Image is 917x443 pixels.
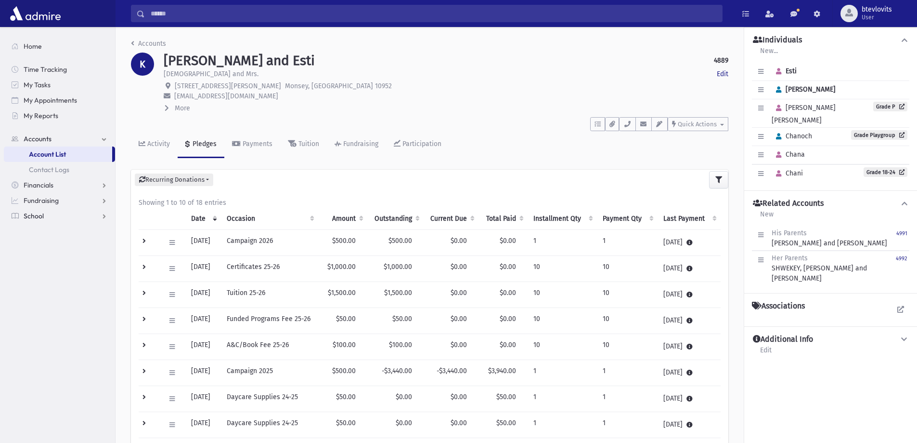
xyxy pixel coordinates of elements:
[318,282,367,308] td: $1,500.00
[772,254,808,262] span: Her Parents
[4,177,115,193] a: Financials
[597,412,658,438] td: 1
[24,196,59,205] span: Fundraising
[164,53,315,69] h1: [PERSON_NAME] and Esti
[185,229,221,255] td: [DATE]
[658,386,721,412] td: [DATE]
[4,162,115,177] a: Contact Logs
[131,131,178,158] a: Activity
[24,65,67,74] span: Time Tracking
[318,308,367,334] td: $50.00
[597,386,658,412] td: 1
[496,393,516,401] span: $50.00
[4,131,115,147] a: Accounts
[221,360,318,386] td: Campaign 2025
[528,229,597,255] td: 1
[772,132,812,140] span: Chanoch
[753,199,824,209] h4: Related Accounts
[597,282,658,308] td: 10
[658,360,721,386] td: [DATE]
[597,308,658,334] td: 10
[131,39,166,53] nav: breadcrumb
[760,45,778,63] a: New...
[678,121,717,128] span: Quick Actions
[896,230,907,237] small: 4991
[451,341,467,349] span: $0.00
[221,208,318,230] th: Occasion : activate to sort column ascending
[221,308,318,334] td: Funded Programs Fee 25-26
[772,228,887,248] div: [PERSON_NAME] and [PERSON_NAME]
[280,131,327,158] a: Tuition
[528,255,597,282] td: 10
[896,255,907,262] small: 4992
[145,140,170,148] div: Activity
[24,111,58,120] span: My Reports
[500,263,516,271] span: $0.00
[131,53,154,76] div: K
[597,334,658,360] td: 10
[4,39,115,54] a: Home
[451,237,467,245] span: $0.00
[8,4,63,23] img: AdmirePro
[851,130,907,140] a: Grade Playgroup
[862,6,892,13] span: btevlovits
[772,85,836,94] span: [PERSON_NAME]
[318,360,367,386] td: $500.00
[185,386,221,412] td: [DATE]
[221,412,318,438] td: Daycare Supplies 24-25
[488,367,516,375] span: $3,940.00
[185,360,221,386] td: [DATE]
[185,208,221,230] th: Date: activate to sort column ascending
[388,237,412,245] span: $500.00
[384,289,412,297] span: $1,500.00
[164,103,191,113] button: More
[164,69,258,79] p: [DEMOGRAPHIC_DATA] and Mrs.
[185,412,221,438] td: [DATE]
[760,345,772,362] a: Edit
[896,253,907,283] a: 4992
[318,255,367,282] td: $1,000.00
[4,193,115,208] a: Fundraising
[221,386,318,412] td: Daycare Supplies 24-25
[24,42,42,51] span: Home
[341,140,378,148] div: Fundraising
[752,35,909,45] button: Individuals
[382,367,412,375] span: -$3,440.00
[318,386,367,412] td: $50.00
[496,419,516,427] span: $50.00
[185,334,221,360] td: [DATE]
[24,181,53,189] span: Financials
[396,393,412,401] span: $0.00
[451,315,467,323] span: $0.00
[753,35,802,45] h4: Individuals
[528,282,597,308] td: 10
[668,117,728,131] button: Quick Actions
[528,412,597,438] td: 1
[145,5,722,22] input: Search
[185,255,221,282] td: [DATE]
[528,208,597,230] th: Installment Qty: activate to sort column ascending
[597,229,658,255] td: 1
[500,289,516,297] span: $0.00
[4,147,112,162] a: Account List
[714,55,728,66] strong: 4889
[131,40,166,48] a: Accounts
[175,82,281,90] span: [STREET_ADDRESS][PERSON_NAME]
[658,412,721,438] td: [DATE]
[221,229,318,255] td: Campaign 2026
[896,228,907,248] a: 4991
[752,199,909,209] button: Related Accounts
[658,229,721,255] td: [DATE]
[528,308,597,334] td: 10
[191,140,217,148] div: Pledges
[24,81,51,89] span: My Tasks
[437,367,467,375] span: -$3,440.00
[753,335,813,345] h4: Additional Info
[24,134,52,143] span: Accounts
[873,102,907,111] a: Grade P
[500,341,516,349] span: $0.00
[318,334,367,360] td: $100.00
[221,255,318,282] td: Certificates 25-26
[597,208,658,230] th: Payment Qty: activate to sort column ascending
[400,140,441,148] div: Participation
